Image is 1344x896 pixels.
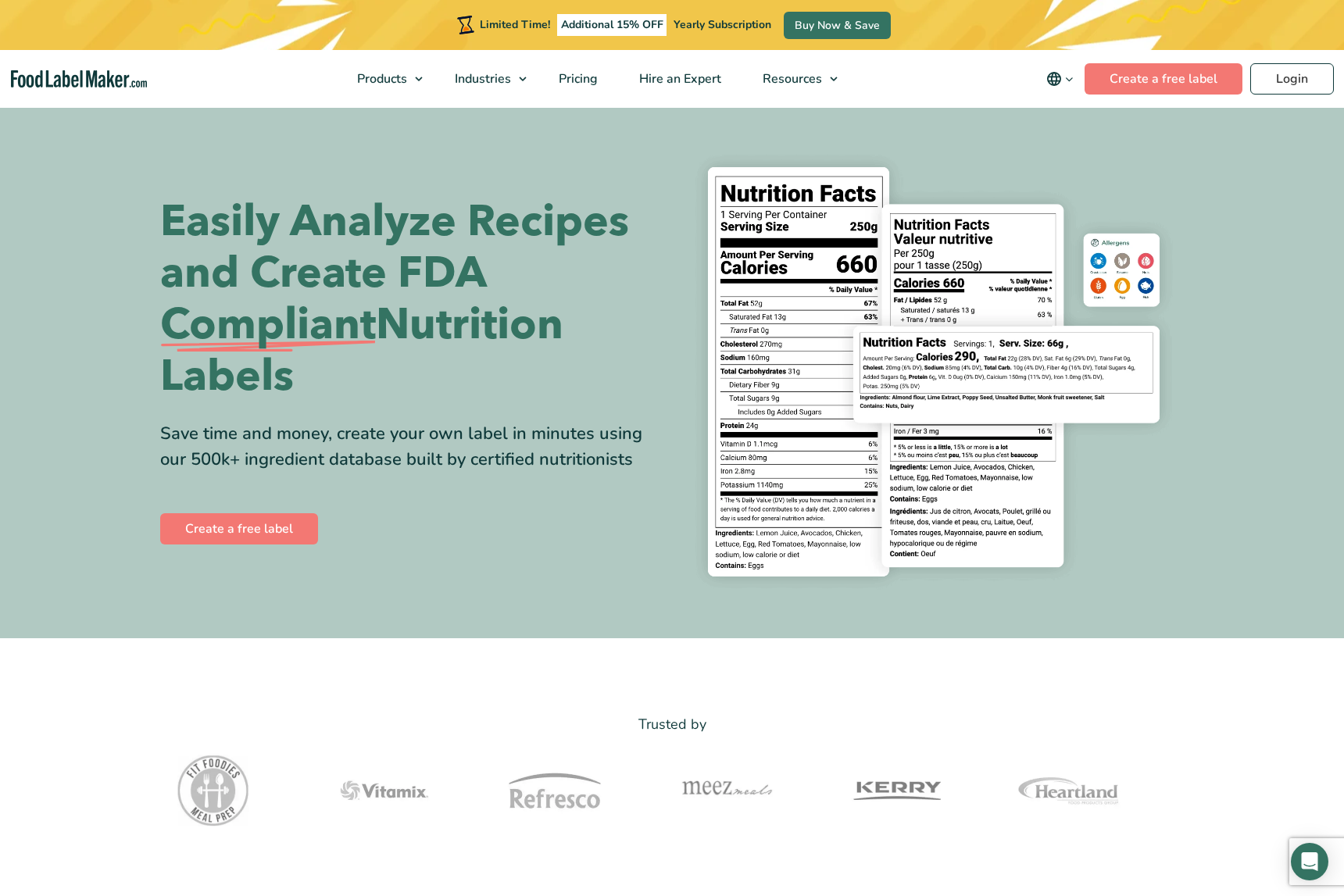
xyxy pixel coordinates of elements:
[160,421,660,473] div: Save time and money, create your own label in minutes using our 500k+ ingredient database built b...
[557,14,667,36] span: Additional 15% OFF
[1085,63,1242,95] a: Create a free label
[554,70,599,87] span: Pricing
[160,513,318,544] a: Create a free label
[758,70,824,87] span: Resources
[160,299,376,351] span: Compliant
[538,50,615,108] a: Pricing
[1250,63,1334,95] a: Login
[1291,843,1328,880] div: Open Intercom Messenger
[634,70,723,87] span: Hire an Expert
[352,70,409,87] span: Products
[619,50,738,108] a: Hire an Expert
[784,12,891,39] a: Buy Now & Save
[742,50,845,108] a: Resources
[674,17,771,32] span: Yearly Subscription
[337,50,431,108] a: Products
[450,70,513,87] span: Industries
[434,50,534,108] a: Industries
[160,713,1184,736] p: Trusted by
[160,196,660,402] h1: Easily Analyze Recipes and Create FDA Nutrition Labels
[480,17,550,32] span: Limited Time!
